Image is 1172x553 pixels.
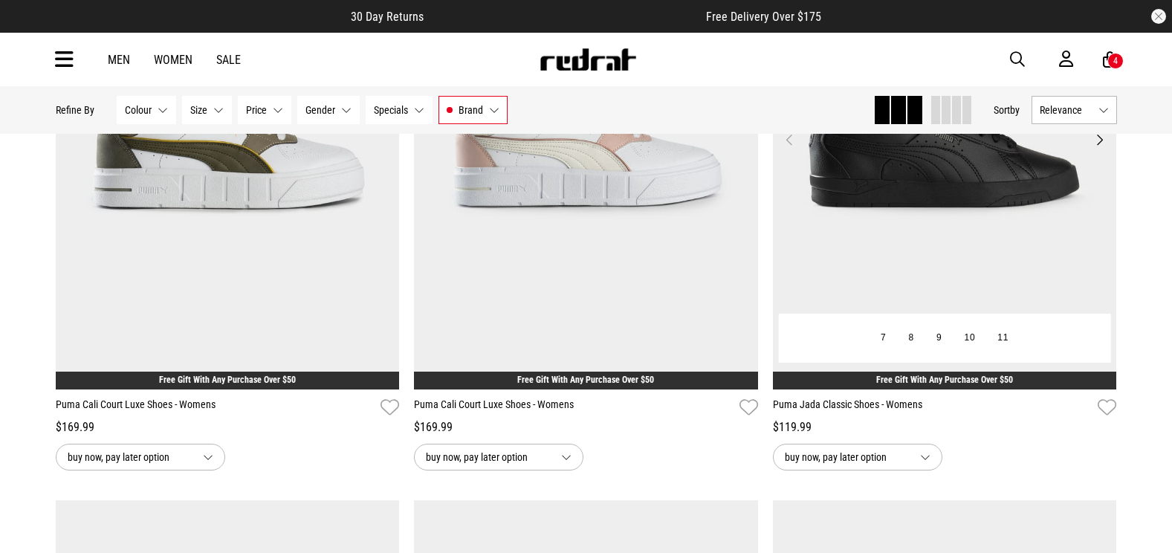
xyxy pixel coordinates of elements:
[125,104,152,116] span: Colour
[876,375,1013,385] a: Free Gift With Any Purchase Over $50
[56,397,375,418] a: Puma Cali Court Luxe Shoes - Womens
[986,325,1020,352] button: 11
[374,104,408,116] span: Specials
[68,448,191,466] span: buy now, pay later option
[773,444,942,470] button: buy now, pay later option
[1090,131,1109,149] button: Next
[1010,104,1020,116] span: by
[297,96,360,124] button: Gender
[182,96,232,124] button: Size
[414,397,734,418] a: Puma Cali Court Luxe Shoes - Womens
[238,96,291,124] button: Price
[305,104,335,116] span: Gender
[56,104,94,116] p: Refine By
[56,444,225,470] button: buy now, pay later option
[366,96,433,124] button: Specials
[108,53,130,67] a: Men
[56,418,400,436] div: $169.99
[1040,104,1092,116] span: Relevance
[190,104,207,116] span: Size
[438,96,508,124] button: Brand
[1113,56,1118,66] div: 4
[1032,96,1117,124] button: Relevance
[897,325,925,352] button: 8
[159,375,296,385] a: Free Gift With Any Purchase Over $50
[773,418,1117,436] div: $119.99
[12,6,56,51] button: Open LiveChat chat widget
[117,96,176,124] button: Colour
[785,448,908,466] span: buy now, pay later option
[453,9,676,24] iframe: Customer reviews powered by Trustpilot
[780,131,799,149] button: Previous
[414,418,758,436] div: $169.99
[216,53,241,67] a: Sale
[953,325,986,352] button: 10
[870,325,897,352] button: 7
[1103,52,1117,68] a: 4
[706,10,821,24] span: Free Delivery Over $175
[426,448,549,466] span: buy now, pay later option
[459,104,483,116] span: Brand
[517,375,654,385] a: Free Gift With Any Purchase Over $50
[351,10,424,24] span: 30 Day Returns
[246,104,267,116] span: Price
[154,53,192,67] a: Women
[994,101,1020,119] button: Sortby
[414,444,583,470] button: buy now, pay later option
[773,397,1092,418] a: Puma Jada Classic Shoes - Womens
[925,325,953,352] button: 9
[539,48,637,71] img: Redrat logo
